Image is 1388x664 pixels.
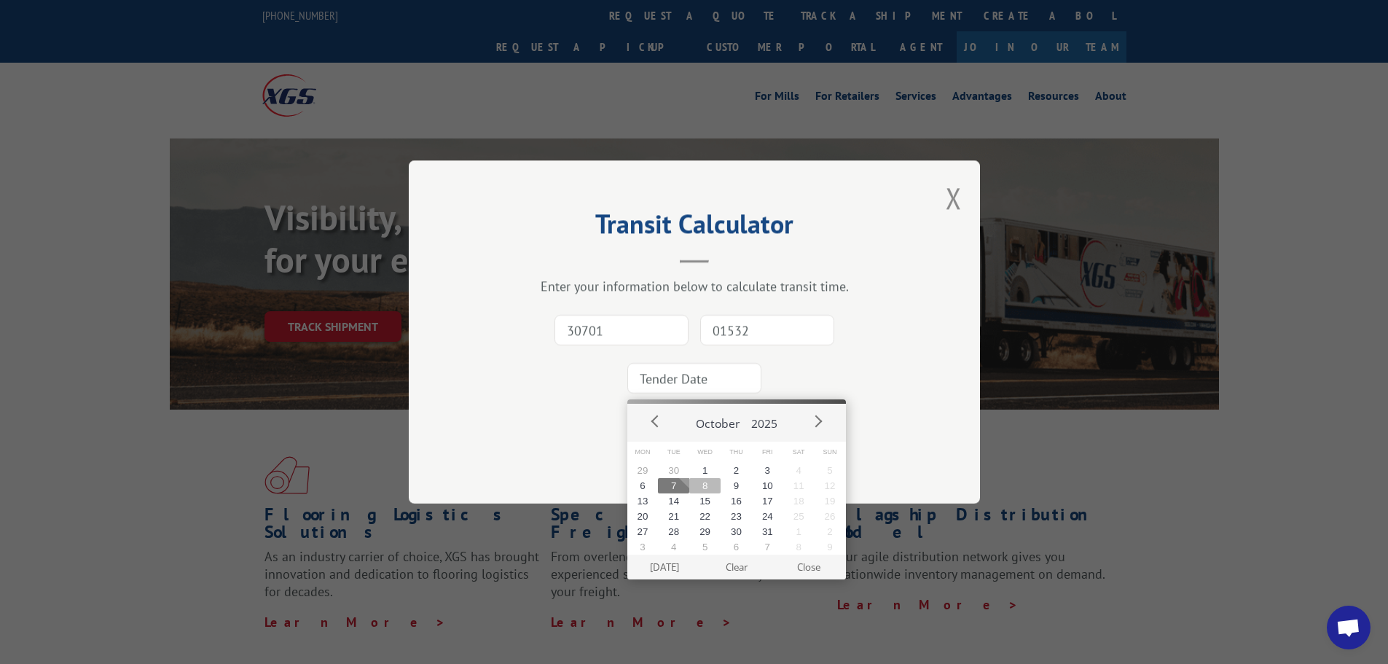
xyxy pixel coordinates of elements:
button: Close [772,555,844,579]
button: Next [807,410,828,432]
button: 7 [752,539,783,555]
button: 5 [815,463,846,478]
button: 22 [689,509,721,524]
button: 20 [627,509,659,524]
button: 14 [658,493,689,509]
button: 31 [752,524,783,539]
input: Origin Zip [554,315,689,345]
div: Open chat [1327,606,1371,649]
h2: Transit Calculator [482,214,907,241]
button: 24 [752,509,783,524]
input: Dest. Zip [700,315,834,345]
button: 2 [721,463,752,478]
button: 1 [783,524,815,539]
div: Enter your information below to calculate transit time. [482,278,907,294]
span: Tue [658,442,689,463]
span: Sun [815,442,846,463]
button: 19 [815,493,846,509]
span: Wed [689,442,721,463]
button: 1 [689,463,721,478]
button: 8 [783,539,815,555]
button: Close modal [946,179,962,217]
button: 2025 [745,404,783,437]
span: Fri [752,442,783,463]
button: 29 [689,524,721,539]
button: 18 [783,493,815,509]
button: 13 [627,493,659,509]
button: 2 [815,524,846,539]
button: 3 [752,463,783,478]
button: 26 [815,509,846,524]
button: 21 [658,509,689,524]
button: 10 [752,478,783,493]
button: 30 [658,463,689,478]
button: October [690,404,745,437]
button: 23 [721,509,752,524]
button: 9 [721,478,752,493]
span: Mon [627,442,659,463]
button: 25 [783,509,815,524]
button: 7 [658,478,689,493]
span: Sat [783,442,815,463]
button: 16 [721,493,752,509]
button: 12 [815,478,846,493]
span: Thu [721,442,752,463]
button: 28 [658,524,689,539]
button: 4 [783,463,815,478]
button: 29 [627,463,659,478]
button: [DATE] [628,555,700,579]
button: Prev [645,410,667,432]
button: 8 [689,478,721,493]
button: 17 [752,493,783,509]
button: 3 [627,539,659,555]
button: 6 [721,539,752,555]
input: Tender Date [627,363,761,394]
button: 30 [721,524,752,539]
button: 11 [783,478,815,493]
button: 9 [815,539,846,555]
button: 6 [627,478,659,493]
button: 4 [658,539,689,555]
button: Clear [700,555,772,579]
button: 5 [689,539,721,555]
button: 27 [627,524,659,539]
button: 15 [689,493,721,509]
